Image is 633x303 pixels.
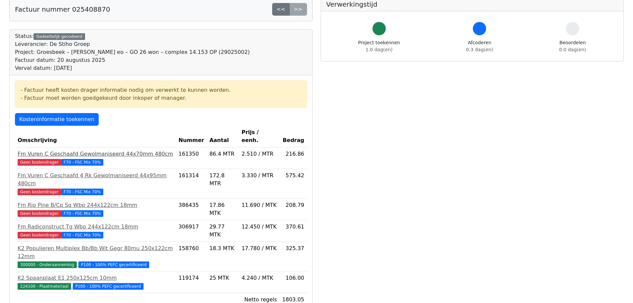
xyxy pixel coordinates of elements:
[209,172,236,188] div: 172.8 MTR
[18,244,173,260] div: K2 Populieren Multiplex Bb/Bb Wit Gegr 80mu 250x122cm 12mm
[15,5,110,13] h5: Factuur nummer 025408870
[18,201,173,217] a: Fm Rio Pine B/Cp Sq Wbp 244x122cm 18mmGeen kostendragerF70 - FSC Mix 70%
[326,0,618,8] h5: Verwerkingstijd
[18,283,71,290] span: 224100 - Plaatmateriaal
[15,113,99,126] a: Kosteninformatie toekennen
[78,261,149,268] span: P100 - 100% PEFC gecertificeerd
[358,39,400,53] div: Project toekennen
[466,47,493,52] span: 0.3 dag(en)
[176,126,207,147] th: Nummer
[61,210,104,217] span: F70 - FSC Mix 70%
[34,33,85,40] div: Gedeeltelijk gecodeerd
[21,94,301,102] div: - Factuur moet worden goedgekeurd door inkoper of manager.
[18,210,61,217] span: Geen kostendrager
[209,223,236,239] div: 29.77 MTK
[242,201,277,209] div: 11.690 / MTK
[176,147,207,169] td: 161350
[209,150,236,158] div: 86.4 MTR
[18,223,173,231] div: Fm Radiconstruct Tg Wbp 244x122cm 18mm
[18,274,173,290] a: K2 Spaanplaat E1 250x125cm 10mm224100 - Plaatmateriaal P100 - 100% PEFC gecertificeerd
[18,232,61,238] span: Geen kostendrager
[279,169,307,199] td: 575.42
[176,242,207,271] td: 158760
[242,172,277,180] div: 3.330 / MTR
[18,223,173,239] a: Fm Radiconstruct Tg Wbp 244x122cm 18mmGeen kostendragerF70 - FSC Mix 70%
[176,271,207,293] td: 119174
[242,244,277,252] div: 17.780 / MTK
[272,3,290,16] a: <<
[15,56,250,64] div: Factuur datum: 20 augustus 2025
[18,274,173,282] div: K2 Spaanplaat E1 250x125cm 10mm
[239,126,279,147] th: Prijs / eenh.
[279,271,307,293] td: 106.00
[466,39,493,53] div: Afcoderen
[279,220,307,242] td: 370.61
[18,261,77,268] span: 300000 - Onderaanneming
[61,159,104,166] span: F70 - FSC Mix 70%
[279,126,307,147] th: Bedrag
[242,274,277,282] div: 4.240 / MTK
[279,199,307,220] td: 208.79
[73,283,144,290] span: P100 - 100% PEFC gecertificeerd
[242,150,277,158] div: 2.510 / MTR
[207,126,239,147] th: Aantal
[209,274,236,282] div: 25 MTK
[18,150,173,166] a: Fm Vuren C Geschaafd Gewolmaniseerd 44x70mm 480cmGeen kostendragerF70 - FSC Mix 70%
[209,201,236,217] div: 17.86 MTK
[18,172,173,196] a: Fm Vuren C Geschaafd 4 Rk Gewolmaniseerd 44x95mm 480cmGeen kostendragerF70 - FSC Mix 70%
[176,169,207,199] td: 161314
[18,189,61,195] span: Geen kostendrager
[18,244,173,268] a: K2 Populieren Multiplex Bb/Bb Wit Gegr 80mu 250x122cm 12mm300000 - Onderaanneming P100 - 100% PEF...
[279,147,307,169] td: 216.86
[279,242,307,271] td: 325.37
[18,172,173,188] div: Fm Vuren C Geschaafd 4 Rk Gewolmaniseerd 44x95mm 480cm
[559,47,586,52] span: 0.0 dag(en)
[61,189,104,195] span: F70 - FSC Mix 70%
[366,47,392,52] span: 1.0 dag(en)
[21,86,301,94] div: - Factuur heeft kosten drager informatie nodig om verwerkt te kunnen worden.
[18,159,61,166] span: Geen kostendrager
[18,150,173,158] div: Fm Vuren C Geschaafd Gewolmaniseerd 44x70mm 480cm
[15,64,250,72] div: Verval datum: [DATE]
[176,199,207,220] td: 386435
[559,39,586,53] div: Beoordelen
[242,223,277,231] div: 12.450 / MTK
[61,232,104,238] span: F70 - FSC Mix 70%
[209,244,236,252] div: 18.3 MTK
[18,201,173,209] div: Fm Rio Pine B/Cp Sq Wbp 244x122cm 18mm
[15,126,176,147] th: Omschrijving
[15,40,250,48] div: Leverancier: De Stiho Groep
[15,48,250,56] div: Project: Groesbeek – [PERSON_NAME] eo – GO 26 won – complex 14.153 OP (29025002)
[15,32,250,72] div: Status:
[176,220,207,242] td: 306917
